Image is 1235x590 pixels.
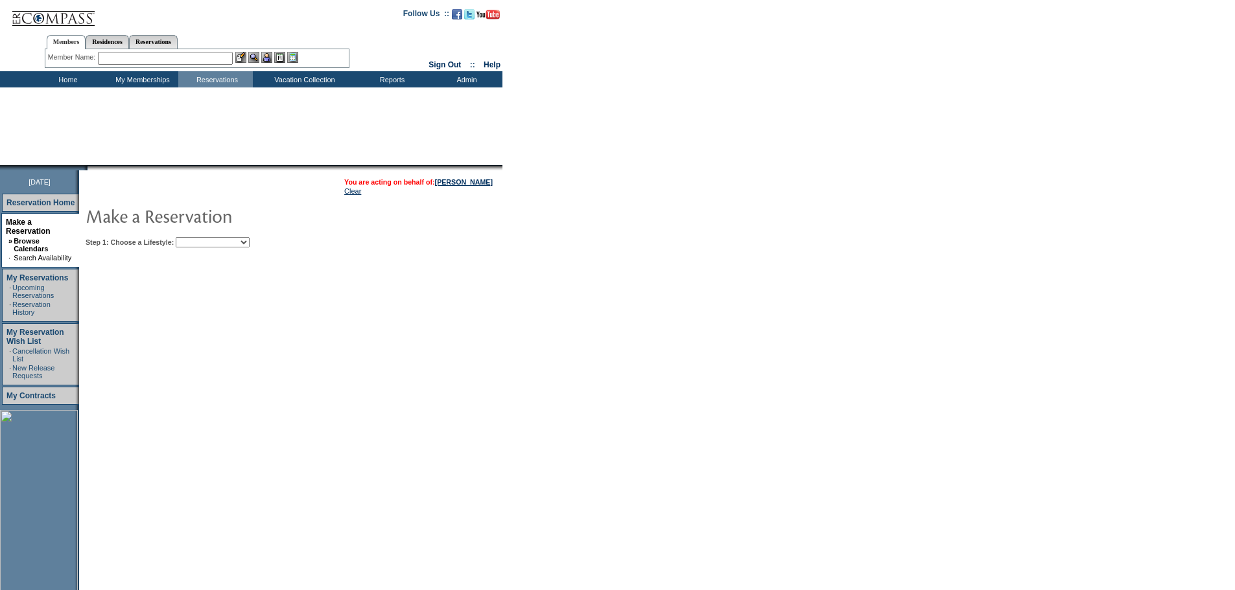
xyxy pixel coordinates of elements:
td: · [8,254,12,262]
span: You are acting on behalf of: [344,178,493,186]
a: Clear [344,187,361,195]
td: · [9,364,11,380]
img: Impersonate [261,52,272,63]
span: :: [470,60,475,69]
td: Reports [353,71,428,87]
a: Help [484,60,500,69]
img: View [248,52,259,63]
a: Browse Calendars [14,237,48,253]
a: Search Availability [14,254,71,262]
td: Follow Us :: [403,8,449,23]
b: » [8,237,12,245]
img: pgTtlMakeReservation.gif [86,203,345,229]
td: Reservations [178,71,253,87]
a: Become our fan on Facebook [452,13,462,21]
td: · [9,347,11,363]
img: blank.gif [88,165,89,170]
a: Cancellation Wish List [12,347,69,363]
a: Reservation Home [6,198,75,207]
td: Home [29,71,104,87]
img: b_edit.gif [235,52,246,63]
img: Follow us on Twitter [464,9,475,19]
div: Member Name: [48,52,98,63]
span: [DATE] [29,178,51,186]
a: Residences [86,35,129,49]
img: Subscribe to our YouTube Channel [476,10,500,19]
td: · [9,284,11,299]
a: Follow us on Twitter [464,13,475,21]
b: Step 1: Choose a Lifestyle: [86,238,174,246]
td: My Memberships [104,71,178,87]
a: Make a Reservation [6,218,51,236]
img: Become our fan on Facebook [452,9,462,19]
a: My Reservations [6,273,68,282]
a: Reservation History [12,301,51,316]
a: Reservations [129,35,178,49]
a: Subscribe to our YouTube Channel [476,13,500,21]
a: My Contracts [6,391,56,400]
a: [PERSON_NAME] [435,178,493,186]
a: Upcoming Reservations [12,284,54,299]
img: promoShadowLeftCorner.gif [83,165,88,170]
td: Vacation Collection [253,71,353,87]
img: b_calculator.gif [287,52,298,63]
a: New Release Requests [12,364,54,380]
td: Admin [428,71,502,87]
img: Reservations [274,52,285,63]
a: Members [47,35,86,49]
td: · [9,301,11,316]
a: My Reservation Wish List [6,328,64,346]
a: Sign Out [429,60,461,69]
